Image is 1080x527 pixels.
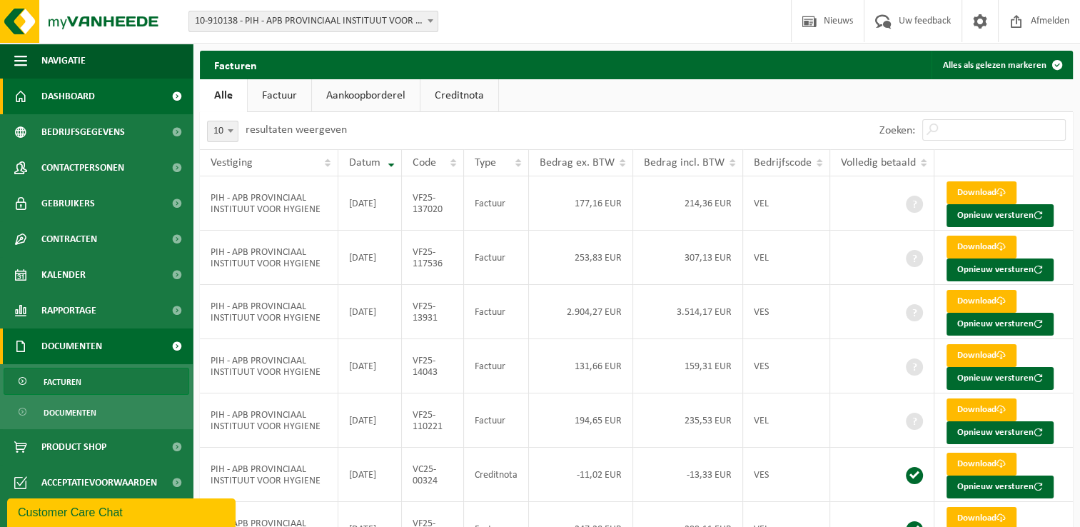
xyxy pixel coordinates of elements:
[947,476,1054,498] button: Opnieuw versturen
[200,176,338,231] td: PIH - APB PROVINCIAAL INSTITUUT VOOR HYGIENE
[312,79,420,112] a: Aankoopborderel
[743,231,830,285] td: VEL
[743,393,830,448] td: VEL
[947,181,1016,204] a: Download
[529,393,633,448] td: 194,65 EUR
[44,368,81,396] span: Facturen
[633,448,743,502] td: -13,33 EUR
[529,231,633,285] td: 253,83 EUR
[41,43,86,79] span: Navigatie
[464,176,529,231] td: Factuur
[420,79,498,112] a: Creditnota
[644,157,725,169] span: Bedrag incl. BTW
[41,114,125,150] span: Bedrijfsgegevens
[200,51,271,79] h2: Facturen
[402,393,464,448] td: VF25-110221
[200,393,338,448] td: PIH - APB PROVINCIAAL INSTITUUT VOOR HYGIENE
[464,285,529,339] td: Factuur
[743,448,830,502] td: VES
[402,285,464,339] td: VF25-13931
[41,429,106,465] span: Product Shop
[633,285,743,339] td: 3.514,17 EUR
[200,231,338,285] td: PIH - APB PROVINCIAAL INSTITUUT VOOR HYGIENE
[947,398,1016,421] a: Download
[338,231,402,285] td: [DATE]
[402,339,464,393] td: VF25-14043
[464,231,529,285] td: Factuur
[947,259,1054,281] button: Opnieuw versturen
[947,236,1016,259] a: Download
[947,344,1016,367] a: Download
[413,157,436,169] span: Code
[338,393,402,448] td: [DATE]
[633,176,743,231] td: 214,36 EUR
[947,290,1016,313] a: Download
[338,339,402,393] td: [DATE]
[338,285,402,339] td: [DATE]
[529,176,633,231] td: 177,16 EUR
[41,79,95,114] span: Dashboard
[947,313,1054,336] button: Opnieuw versturen
[402,231,464,285] td: VF25-117536
[947,367,1054,390] button: Opnieuw versturen
[41,465,157,501] span: Acceptatievoorwaarden
[41,221,97,257] span: Contracten
[211,157,253,169] span: Vestiging
[41,328,102,364] span: Documenten
[464,448,529,502] td: Creditnota
[879,125,915,136] label: Zoeken:
[4,398,189,426] a: Documenten
[189,11,438,31] span: 10-910138 - PIH - APB PROVINCIAAL INSTITUUT VOOR HYGIENE - ANTWERPEN
[402,176,464,231] td: VF25-137020
[207,121,238,142] span: 10
[41,257,86,293] span: Kalender
[633,231,743,285] td: 307,13 EUR
[338,448,402,502] td: [DATE]
[529,285,633,339] td: 2.904,27 EUR
[633,339,743,393] td: 159,31 EUR
[529,339,633,393] td: 131,66 EUR
[188,11,438,32] span: 10-910138 - PIH - APB PROVINCIAAL INSTITUUT VOOR HYGIENE - ANTWERPEN
[246,124,347,136] label: resultaten weergeven
[41,293,96,328] span: Rapportage
[200,448,338,502] td: PIH - APB PROVINCIAAL INSTITUUT VOOR HYGIENE
[743,339,830,393] td: VES
[349,157,380,169] span: Datum
[41,150,124,186] span: Contactpersonen
[841,157,916,169] span: Volledig betaald
[4,368,189,395] a: Facturen
[475,157,496,169] span: Type
[200,339,338,393] td: PIH - APB PROVINCIAAL INSTITUUT VOOR HYGIENE
[932,51,1071,79] button: Alles als gelezen markeren
[200,79,247,112] a: Alle
[464,393,529,448] td: Factuur
[947,204,1054,227] button: Opnieuw versturen
[338,176,402,231] td: [DATE]
[208,121,238,141] span: 10
[41,186,95,221] span: Gebruikers
[743,176,830,231] td: VEL
[44,399,96,426] span: Documenten
[633,393,743,448] td: 235,53 EUR
[200,285,338,339] td: PIH - APB PROVINCIAAL INSTITUUT VOOR HYGIENE
[540,157,615,169] span: Bedrag ex. BTW
[402,448,464,502] td: VC25-00324
[947,421,1054,444] button: Opnieuw versturen
[7,496,238,527] iframe: chat widget
[464,339,529,393] td: Factuur
[248,79,311,112] a: Factuur
[947,453,1016,476] a: Download
[529,448,633,502] td: -11,02 EUR
[754,157,812,169] span: Bedrijfscode
[743,285,830,339] td: VES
